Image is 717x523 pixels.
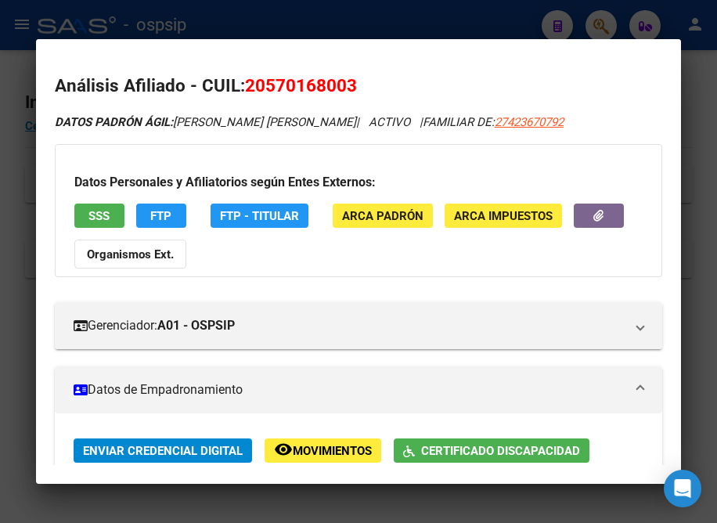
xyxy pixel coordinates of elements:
[454,209,553,223] span: ARCA Impuestos
[136,204,186,228] button: FTP
[150,209,171,223] span: FTP
[423,115,564,129] span: FAMILIAR DE:
[88,209,110,223] span: SSS
[74,173,643,192] h3: Datos Personales y Afiliatorios según Entes Externos:
[55,302,662,349] mat-expansion-panel-header: Gerenciador:A01 - OSPSIP
[445,204,562,228] button: ARCA Impuestos
[83,444,243,458] span: Enviar Credencial Digital
[333,204,433,228] button: ARCA Padrón
[220,209,299,223] span: FTP - Titular
[342,209,423,223] span: ARCA Padrón
[274,440,293,459] mat-icon: remove_red_eye
[157,316,235,335] strong: A01 - OSPSIP
[211,204,308,228] button: FTP - Titular
[421,444,580,458] span: Certificado Discapacidad
[664,470,701,507] div: Open Intercom Messenger
[293,444,372,458] span: Movimientos
[74,240,186,269] button: Organismos Ext.
[74,204,124,228] button: SSS
[55,115,564,129] i: | ACTIVO |
[265,438,381,463] button: Movimientos
[394,438,589,463] button: Certificado Discapacidad
[74,381,625,399] mat-panel-title: Datos de Empadronamiento
[55,115,356,129] span: [PERSON_NAME] [PERSON_NAME]
[74,316,625,335] mat-panel-title: Gerenciador:
[55,73,662,99] h2: Análisis Afiliado - CUIL:
[87,247,174,261] strong: Organismos Ext.
[495,115,564,129] span: 27423670792
[245,75,357,96] span: 20570168003
[74,438,252,463] button: Enviar Credencial Digital
[55,115,173,129] strong: DATOS PADRÓN ÁGIL:
[55,366,662,413] mat-expansion-panel-header: Datos de Empadronamiento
